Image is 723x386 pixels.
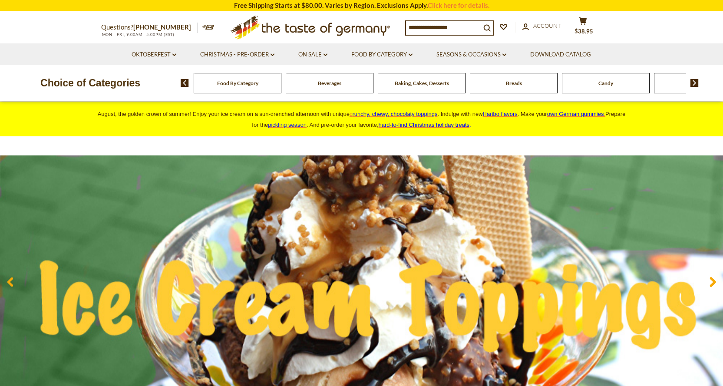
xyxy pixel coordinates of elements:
span: $38.95 [574,28,593,35]
a: Haribo flavors [483,111,518,117]
a: own German gummies. [547,111,605,117]
span: August, the golden crown of summer! Enjoy your ice cream on a sun-drenched afternoon with unique ... [98,111,626,128]
img: previous arrow [181,79,189,87]
a: Food By Category [351,50,413,59]
a: Oktoberfest [132,50,176,59]
button: $38.95 [570,17,596,39]
a: [PHONE_NUMBER] [133,23,191,31]
span: Account [533,22,561,29]
a: Candy [598,80,613,86]
a: Download Catalog [530,50,591,59]
a: hard-to-find Christmas holiday treats [379,122,470,128]
span: . [379,122,471,128]
a: Beverages [318,80,341,86]
a: pickling season [268,122,307,128]
img: next arrow [690,79,699,87]
span: runchy, chewy, chocolaty toppings [352,111,437,117]
p: Questions? [101,22,198,33]
a: Baking, Cakes, Desserts [395,80,449,86]
span: MON - FRI, 9:00AM - 5:00PM (EST) [101,32,175,37]
a: Seasons & Occasions [436,50,506,59]
a: Breads [506,80,522,86]
a: Christmas - PRE-ORDER [200,50,274,59]
a: crunchy, chewy, chocolaty toppings [350,111,438,117]
a: Click here for details. [428,1,489,9]
a: Food By Category [217,80,258,86]
a: Account [522,21,561,31]
a: On Sale [298,50,327,59]
span: own German gummies [547,111,604,117]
